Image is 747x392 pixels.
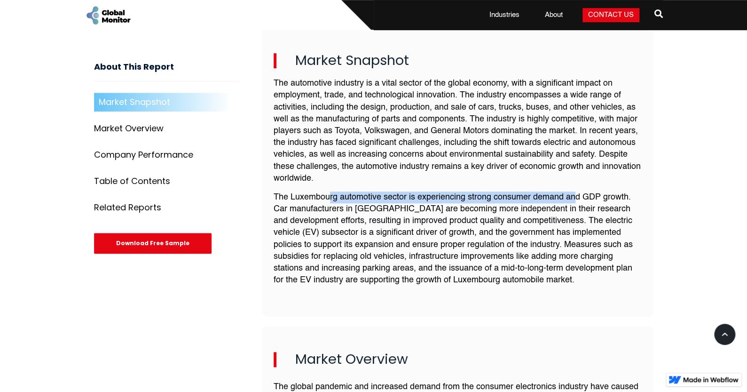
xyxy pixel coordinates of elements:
div: Related Reports [94,203,161,212]
a: Contact Us [582,8,639,22]
a:  [654,6,663,24]
div: Table of Contents [94,176,170,186]
a: About [539,10,568,20]
a: Industries [484,10,525,20]
a: Market Snapshot [94,93,239,112]
h3: About This Report [94,62,239,81]
div: Company Performance [94,150,193,160]
a: Company Performance [94,145,239,164]
h2: Market Snapshot [274,53,642,68]
h2: Market Overview [274,352,642,367]
a: Related Reports [94,198,239,217]
a: home [85,5,132,26]
span:  [654,7,663,20]
div: Market Overview [94,124,164,133]
div: Market Snapshot [99,97,170,107]
a: Market Overview [94,119,239,138]
div: Download Free Sample [94,233,212,254]
p: The Luxembourg automotive sector is experiencing strong consumer demand and GDP growth. Car manuf... [274,192,642,287]
p: The automotive industry is a vital sector of the global economy, with a significant impact on emp... [274,78,642,184]
a: Table of Contents [94,172,239,191]
img: Made in Webflow [683,377,739,383]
